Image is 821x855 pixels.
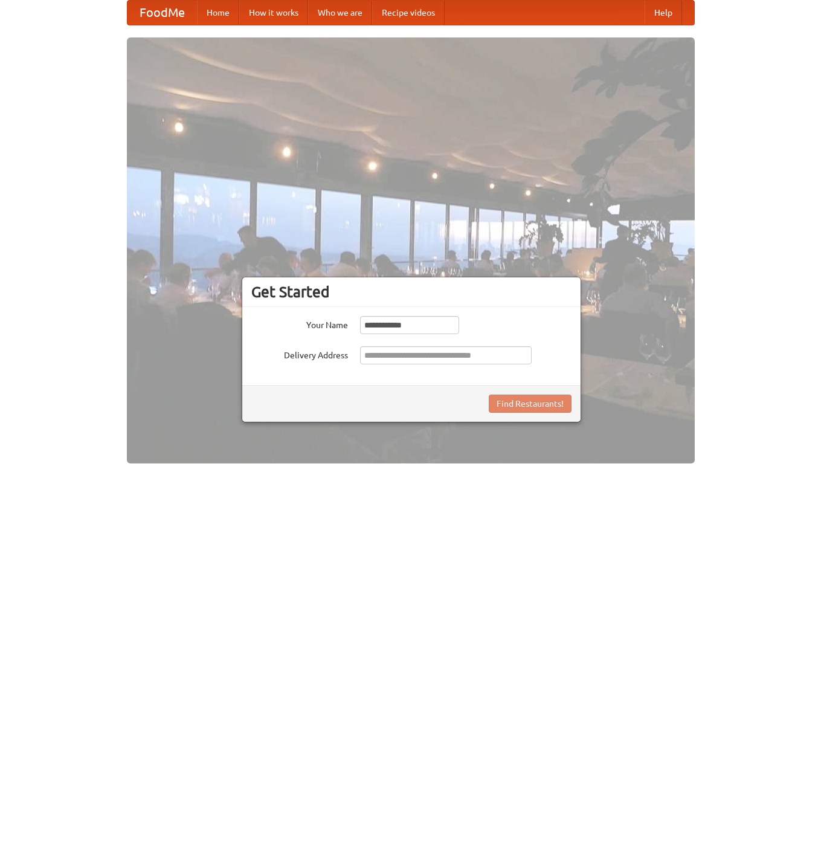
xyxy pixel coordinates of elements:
[127,1,197,25] a: FoodMe
[489,395,571,413] button: Find Restaurants!
[372,1,445,25] a: Recipe videos
[251,316,348,331] label: Your Name
[239,1,308,25] a: How it works
[308,1,372,25] a: Who we are
[251,283,571,301] h3: Get Started
[251,346,348,361] label: Delivery Address
[645,1,682,25] a: Help
[197,1,239,25] a: Home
